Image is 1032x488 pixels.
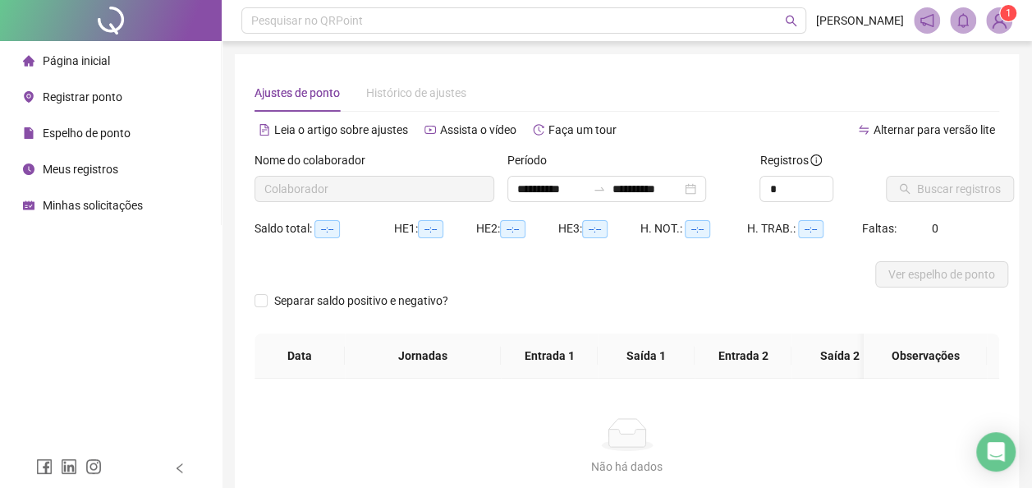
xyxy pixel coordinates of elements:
span: Histórico de ajustes [366,86,466,99]
label: Período [507,151,557,169]
span: --:-- [418,220,443,238]
span: Faltas: [862,222,899,235]
span: --:-- [798,220,823,238]
th: Entrada 1 [501,334,598,379]
span: bell [956,13,970,28]
span: Registrar ponto [43,90,122,104]
div: HE 3: [558,219,640,238]
span: --:-- [500,220,525,238]
span: linkedin [61,458,77,475]
img: 93987 [987,8,1011,33]
span: swap [858,124,869,136]
span: Leia o artigo sobre ajustes [274,123,408,136]
th: Observações [864,334,987,379]
span: notification [920,13,934,28]
span: youtube [424,124,436,136]
span: Ajustes de ponto [255,86,340,99]
th: Entrada 2 [695,334,791,379]
span: file-text [259,124,270,136]
span: Minhas solicitações [43,199,143,212]
div: H. NOT.: [640,219,747,238]
th: Data [255,334,345,379]
span: schedule [23,200,34,211]
span: Meus registros [43,163,118,176]
span: Registros [759,151,822,169]
span: facebook [36,458,53,475]
button: Ver espelho de ponto [875,261,1008,288]
span: Alternar para versão lite [874,123,995,136]
sup: Atualize o seu contato no menu Meus Dados [1000,5,1016,21]
span: --:-- [685,220,710,238]
span: clock-circle [23,163,34,175]
span: --:-- [314,220,340,238]
span: instagram [85,458,102,475]
span: file [23,127,34,139]
span: Separar saldo positivo e negativo? [268,292,455,310]
div: HE 2: [476,219,558,238]
button: Buscar registros [886,176,1014,202]
div: Saldo total: [255,219,394,238]
span: 0 [932,222,938,235]
span: history [533,124,544,136]
span: to [593,182,606,196]
span: search [785,15,797,27]
th: Saída 2 [791,334,888,379]
div: Open Intercom Messenger [976,432,1016,472]
span: Espelho de ponto [43,127,131,140]
span: Página inicial [43,54,110,67]
span: swap-right [593,182,606,196]
span: 1 [1006,7,1011,19]
span: Faça um tour [548,123,617,136]
span: Observações [877,347,974,365]
span: home [23,55,34,67]
th: Saída 1 [598,334,695,379]
div: Não há dados [274,458,979,476]
span: --:-- [582,220,608,238]
span: [PERSON_NAME] [816,12,904,30]
span: left [174,463,186,474]
span: info-circle [810,154,822,166]
label: Nome do colaborador [255,151,376,169]
span: Assista o vídeo [440,123,516,136]
div: H. TRAB.: [747,219,862,238]
div: HE 1: [394,219,476,238]
span: environment [23,91,34,103]
th: Jornadas [345,334,501,379]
